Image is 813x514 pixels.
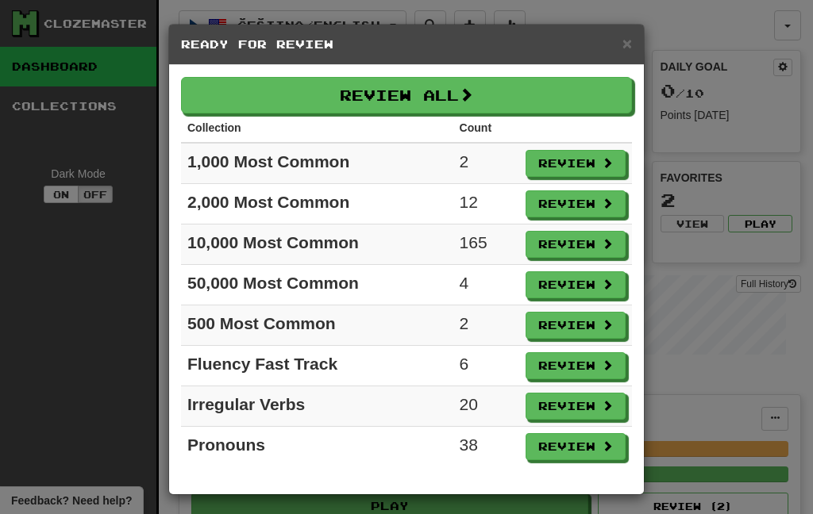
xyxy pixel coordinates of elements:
td: 6 [453,346,519,386]
button: Review [526,271,626,298]
td: 12 [453,184,519,224]
td: 38 [453,427,519,467]
td: 50,000 Most Common [181,265,453,305]
td: 4 [453,265,519,305]
button: Review [526,190,626,217]
td: Irregular Verbs [181,386,453,427]
button: Review [526,393,626,420]
td: 165 [453,224,519,265]
span: × [622,34,632,52]
td: Pronouns [181,427,453,467]
td: 10,000 Most Common [181,224,453,265]
th: Count [453,113,519,143]
td: 2 [453,305,519,346]
button: Review [526,150,626,177]
button: Close [622,35,632,52]
td: Fluency Fast Track [181,346,453,386]
h5: Ready for Review [181,36,632,52]
th: Collection [181,113,453,143]
td: 20 [453,386,519,427]
button: Review [526,433,626,460]
button: Review [526,352,626,379]
button: Review [526,312,626,339]
button: Review [526,231,626,258]
td: 2 [453,143,519,184]
td: 2,000 Most Common [181,184,453,224]
td: 1,000 Most Common [181,143,453,184]
button: Review All [181,77,632,113]
td: 500 Most Common [181,305,453,346]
